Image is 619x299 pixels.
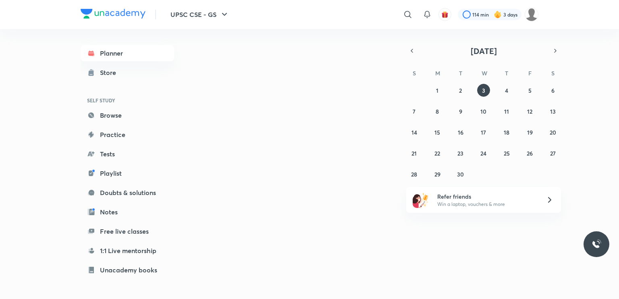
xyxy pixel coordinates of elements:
[436,108,439,115] abbr: September 8, 2025
[411,170,417,178] abbr: September 28, 2025
[457,149,463,157] abbr: September 23, 2025
[81,107,174,123] a: Browse
[431,105,444,118] button: September 8, 2025
[408,168,421,181] button: September 28, 2025
[546,84,559,97] button: September 6, 2025
[81,9,145,21] a: Company Logo
[413,192,429,208] img: referral
[413,69,416,77] abbr: Sunday
[81,243,174,259] a: 1:1 Live mentorship
[505,69,508,77] abbr: Thursday
[481,129,486,136] abbr: September 17, 2025
[551,87,555,94] abbr: September 6, 2025
[505,87,508,94] abbr: September 4, 2025
[528,69,532,77] abbr: Friday
[504,108,509,115] abbr: September 11, 2025
[500,126,513,139] button: September 18, 2025
[437,201,536,208] p: Win a laptop, vouchers & more
[525,8,538,21] img: JACOB TAKI
[166,6,234,23] button: UPSC CSE - GS
[459,108,462,115] abbr: September 9, 2025
[592,239,601,249] img: ttu
[527,149,533,157] abbr: September 26, 2025
[527,129,533,136] abbr: September 19, 2025
[551,69,555,77] abbr: Saturday
[457,170,464,178] abbr: September 30, 2025
[441,11,449,18] img: avatar
[81,262,174,278] a: Unacademy books
[81,127,174,143] a: Practice
[500,84,513,97] button: September 4, 2025
[81,204,174,220] a: Notes
[431,126,444,139] button: September 15, 2025
[523,147,536,160] button: September 26, 2025
[500,105,513,118] button: September 11, 2025
[435,69,440,77] abbr: Monday
[100,68,121,77] div: Store
[81,165,174,181] a: Playlist
[527,108,532,115] abbr: September 12, 2025
[458,129,463,136] abbr: September 16, 2025
[437,192,536,201] h6: Refer friends
[523,105,536,118] button: September 12, 2025
[550,129,556,136] abbr: September 20, 2025
[411,129,417,136] abbr: September 14, 2025
[436,87,438,94] abbr: September 1, 2025
[546,105,559,118] button: September 13, 2025
[504,149,510,157] abbr: September 25, 2025
[477,105,490,118] button: September 10, 2025
[408,147,421,160] button: September 21, 2025
[454,147,467,160] button: September 23, 2025
[81,146,174,162] a: Tests
[550,149,556,157] abbr: September 27, 2025
[454,168,467,181] button: September 30, 2025
[482,87,485,94] abbr: September 3, 2025
[523,126,536,139] button: September 19, 2025
[81,223,174,239] a: Free live classes
[546,126,559,139] button: September 20, 2025
[431,147,444,160] button: September 22, 2025
[434,129,440,136] abbr: September 15, 2025
[411,149,417,157] abbr: September 21, 2025
[471,46,497,56] span: [DATE]
[434,149,440,157] abbr: September 22, 2025
[550,108,556,115] abbr: September 13, 2025
[459,87,462,94] abbr: September 2, 2025
[454,84,467,97] button: September 2, 2025
[408,105,421,118] button: September 7, 2025
[434,170,440,178] abbr: September 29, 2025
[480,108,486,115] abbr: September 10, 2025
[81,45,174,61] a: Planner
[482,69,487,77] abbr: Wednesday
[523,84,536,97] button: September 5, 2025
[81,93,174,107] h6: SELF STUDY
[454,105,467,118] button: September 9, 2025
[431,168,444,181] button: September 29, 2025
[454,126,467,139] button: September 16, 2025
[500,147,513,160] button: September 25, 2025
[438,8,451,21] button: avatar
[418,45,550,56] button: [DATE]
[477,147,490,160] button: September 24, 2025
[431,84,444,97] button: September 1, 2025
[504,129,509,136] abbr: September 18, 2025
[480,149,486,157] abbr: September 24, 2025
[81,185,174,201] a: Doubts & solutions
[408,126,421,139] button: September 14, 2025
[413,108,415,115] abbr: September 7, 2025
[546,147,559,160] button: September 27, 2025
[81,64,174,81] a: Store
[494,10,502,19] img: streak
[459,69,462,77] abbr: Tuesday
[528,87,532,94] abbr: September 5, 2025
[81,9,145,19] img: Company Logo
[477,126,490,139] button: September 17, 2025
[477,84,490,97] button: September 3, 2025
